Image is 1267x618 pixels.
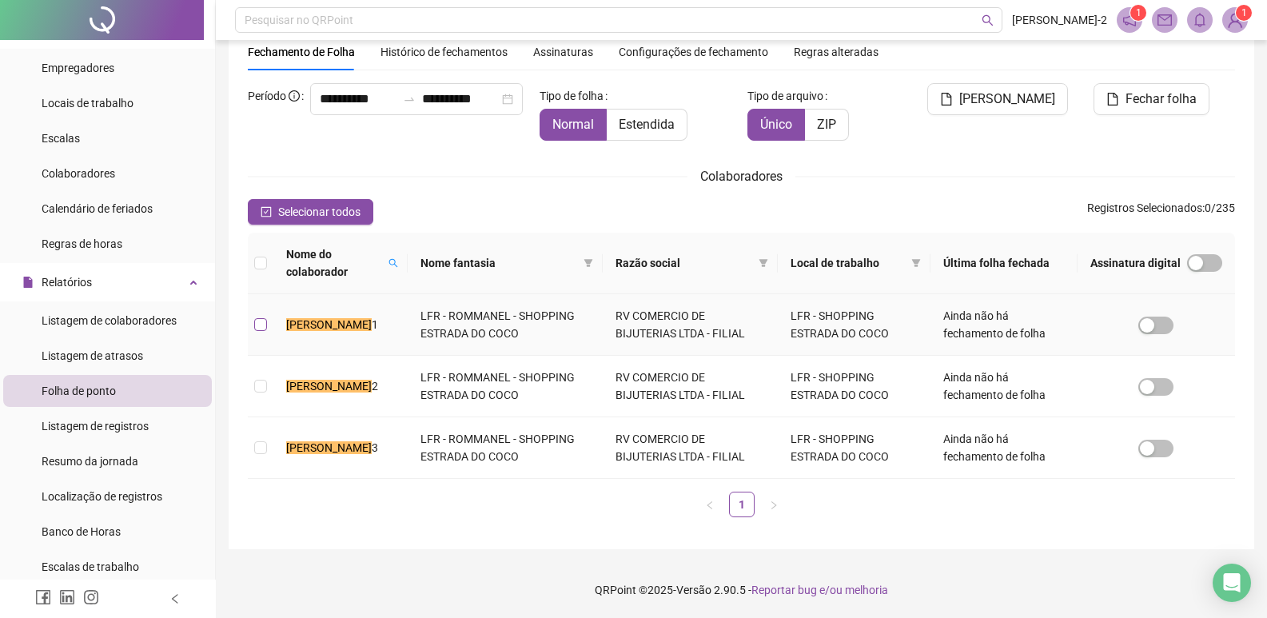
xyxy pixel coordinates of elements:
[908,251,924,275] span: filter
[1193,13,1207,27] span: bell
[1157,13,1172,27] span: mail
[216,562,1267,618] footer: QRPoint © 2025 - 2.90.5 -
[1213,564,1251,602] div: Open Intercom Messenger
[794,46,879,58] span: Regras alteradas
[42,132,80,145] span: Escalas
[408,417,603,479] td: LFR - ROMMANEL - SHOPPING ESTRADA DO COCO
[385,242,401,284] span: search
[552,117,594,132] span: Normal
[42,455,138,468] span: Resumo da jornada
[388,258,398,268] span: search
[943,433,1046,463] span: Ainda não há fechamento de folha
[1087,199,1235,225] span: : 0 / 235
[778,294,930,356] td: LFR - SHOPPING ESTRADA DO COCO
[1087,201,1202,214] span: Registros Selecionados
[1130,5,1146,21] sup: 1
[42,385,116,397] span: Folha de ponto
[42,420,149,433] span: Listagem de registros
[584,258,593,268] span: filter
[248,199,373,225] button: Selecionar todos
[943,309,1046,340] span: Ainda não há fechamento de folha
[1136,7,1141,18] span: 1
[1122,13,1137,27] span: notification
[603,356,778,417] td: RV COMERCIO DE BIJUTERIAS LTDA - FILIAL
[533,46,593,58] span: Assinaturas
[286,318,372,331] mark: [PERSON_NAME]
[169,593,181,604] span: left
[705,500,715,510] span: left
[540,87,604,105] span: Tipo de folha
[1106,93,1119,106] span: file
[286,245,382,281] span: Nome do colaborador
[619,117,675,132] span: Estendida
[408,294,603,356] td: LFR - ROMMANEL - SHOPPING ESTRADA DO COCO
[248,90,286,102] span: Período
[1090,254,1181,272] span: Assinatura digital
[372,380,378,393] span: 2
[248,46,355,58] span: Fechamento de Folha
[603,417,778,479] td: RV COMERCIO DE BIJUTERIAS LTDA - FILIAL
[372,318,378,331] span: 1
[761,492,787,517] button: right
[408,356,603,417] td: LFR - ROMMANEL - SHOPPING ESTRADA DO COCO
[42,525,121,538] span: Banco de Horas
[403,93,416,106] span: swap-right
[759,258,768,268] span: filter
[403,93,416,106] span: to
[760,117,792,132] span: Único
[619,46,768,58] span: Configurações de fechamento
[42,314,177,327] span: Listagem de colaboradores
[42,560,139,573] span: Escalas de trabalho
[769,500,779,510] span: right
[755,251,771,275] span: filter
[42,276,92,289] span: Relatórios
[697,492,723,517] li: Página anterior
[943,371,1046,401] span: Ainda não há fechamento de folha
[1012,11,1107,29] span: [PERSON_NAME]-2
[1094,83,1209,115] button: Fechar folha
[286,441,372,454] mark: [PERSON_NAME]
[1241,7,1247,18] span: 1
[930,233,1078,294] th: Última folha fechada
[959,90,1055,109] span: [PERSON_NAME]
[289,90,300,102] span: info-circle
[372,441,378,454] span: 3
[261,206,272,217] span: check-square
[1126,90,1197,109] span: Fechar folha
[730,492,754,516] a: 1
[676,584,711,596] span: Versão
[697,492,723,517] button: left
[817,117,836,132] span: ZIP
[35,589,51,605] span: facebook
[42,349,143,362] span: Listagem de atrasos
[42,490,162,503] span: Localização de registros
[761,492,787,517] li: Próxima página
[911,258,921,268] span: filter
[1223,8,1247,32] img: 83410
[380,46,508,58] span: Histórico de fechamentos
[420,254,577,272] span: Nome fantasia
[42,237,122,250] span: Regras de horas
[42,97,133,110] span: Locais de trabalho
[59,589,75,605] span: linkedin
[729,492,755,517] li: 1
[778,417,930,479] td: LFR - SHOPPING ESTRADA DO COCO
[580,251,596,275] span: filter
[603,294,778,356] td: RV COMERCIO DE BIJUTERIAS LTDA - FILIAL
[700,169,783,184] span: Colaboradores
[286,380,372,393] mark: [PERSON_NAME]
[83,589,99,605] span: instagram
[42,202,153,215] span: Calendário de feriados
[278,203,361,221] span: Selecionar todos
[940,93,953,106] span: file
[778,356,930,417] td: LFR - SHOPPING ESTRADA DO COCO
[22,277,34,288] span: file
[42,62,114,74] span: Empregadores
[751,584,888,596] span: Reportar bug e/ou melhoria
[1236,5,1252,21] sup: Atualize o seu contato no menu Meus Dados
[747,87,823,105] span: Tipo de arquivo
[42,167,115,180] span: Colaboradores
[927,83,1068,115] button: [PERSON_NAME]
[616,254,752,272] span: Razão social
[982,14,994,26] span: search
